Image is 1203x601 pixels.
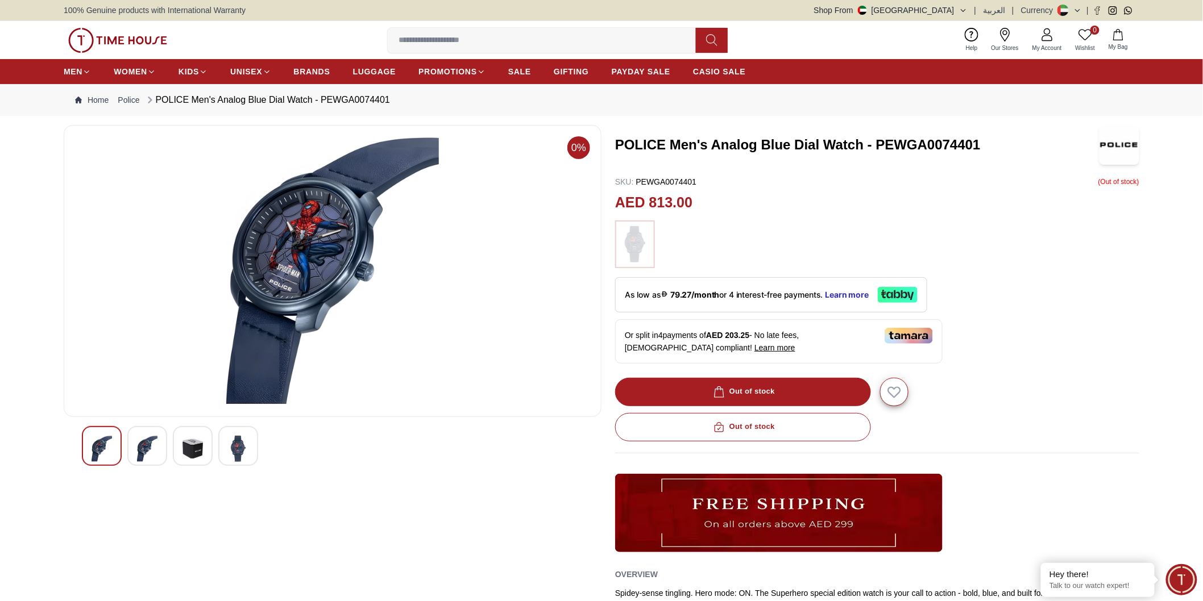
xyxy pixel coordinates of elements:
div: Or split in 4 payments of - No late fees, [DEMOGRAPHIC_DATA] compliant! [615,319,943,364]
a: SALE [508,61,531,82]
a: LUGGAGE [353,61,396,82]
span: 0% [567,136,590,159]
a: Whatsapp [1124,6,1133,15]
span: WOMEN [114,66,147,77]
span: AED 203.25 [706,331,749,340]
span: BRANDS [294,66,330,77]
a: 0Wishlist [1069,26,1102,55]
span: Our Stores [987,44,1023,52]
span: | [1086,5,1089,16]
a: Home [75,94,109,106]
h2: AED 813.00 [615,192,692,214]
img: POLICE Men's Analog Blue Dial Watch - PEWGA0074401 [1100,125,1139,165]
div: Currency [1021,5,1058,16]
div: POLICE Men's Analog Blue Dial Watch - PEWGA0074401 [144,93,390,107]
img: POLICE Men's Analog Blue Dial Watch - PEWGA0074401 [137,436,157,462]
span: SKU : [615,177,634,186]
img: POLICE Men's Analog Blue Dial Watch - PEWGA0074401 [92,436,112,462]
span: My Account [1028,44,1067,52]
p: PEWGA0074401 [615,176,696,187]
a: Facebook [1093,6,1102,15]
span: KIDS [179,66,199,77]
img: ... [621,226,649,262]
span: CASIO SALE [693,66,746,77]
a: GIFTING [554,61,589,82]
button: Shop From[GEOGRAPHIC_DATA] [814,5,968,16]
a: Instagram [1109,6,1117,15]
span: PAYDAY SALE [612,66,670,77]
img: POLICE Men's Analog Blue Dial Watch - PEWGA0074401 [73,135,592,407]
a: KIDS [179,61,208,82]
h2: Overview [615,566,658,583]
span: | [1012,5,1014,16]
span: 100% Genuine products with International Warranty [64,5,246,16]
img: United Arab Emirates [858,6,867,15]
img: POLICE Men's Analog Blue Dial Watch - PEWGA0074401 [228,436,248,462]
a: PAYDAY SALE [612,61,670,82]
span: My Bag [1104,43,1133,51]
span: SALE [508,66,531,77]
span: UNISEX [230,66,262,77]
span: LUGGAGE [353,66,396,77]
img: ... [615,474,943,552]
button: My Bag [1102,27,1135,53]
img: ... [68,28,167,53]
h3: POLICE Men's Analog Blue Dial Watch - PEWGA0074401 [615,136,1096,154]
nav: Breadcrumb [64,84,1139,116]
a: Our Stores [985,26,1026,55]
span: Help [961,44,982,52]
a: CASIO SALE [693,61,746,82]
a: Police [118,94,139,106]
div: Chat Widget [1166,564,1197,595]
p: Talk to our watch expert! [1049,581,1146,591]
a: MEN [64,61,91,82]
span: Wishlist [1071,44,1100,52]
button: العربية [983,5,1005,16]
a: Help [959,26,985,55]
span: 0 [1090,26,1100,35]
span: PROMOTIONS [418,66,477,77]
img: Tamara [885,328,933,344]
p: ( Out of stock ) [1098,176,1139,187]
span: GIFTING [554,66,589,77]
span: MEN [64,66,82,77]
a: UNISEX [230,61,271,82]
img: POLICE Men's Analog Blue Dial Watch - PEWGA0074401 [182,436,203,462]
a: PROMOTIONS [418,61,486,82]
span: Learn more [754,343,795,352]
a: BRANDS [294,61,330,82]
span: | [974,5,977,16]
div: Hey there! [1049,569,1146,580]
a: WOMEN [114,61,156,82]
